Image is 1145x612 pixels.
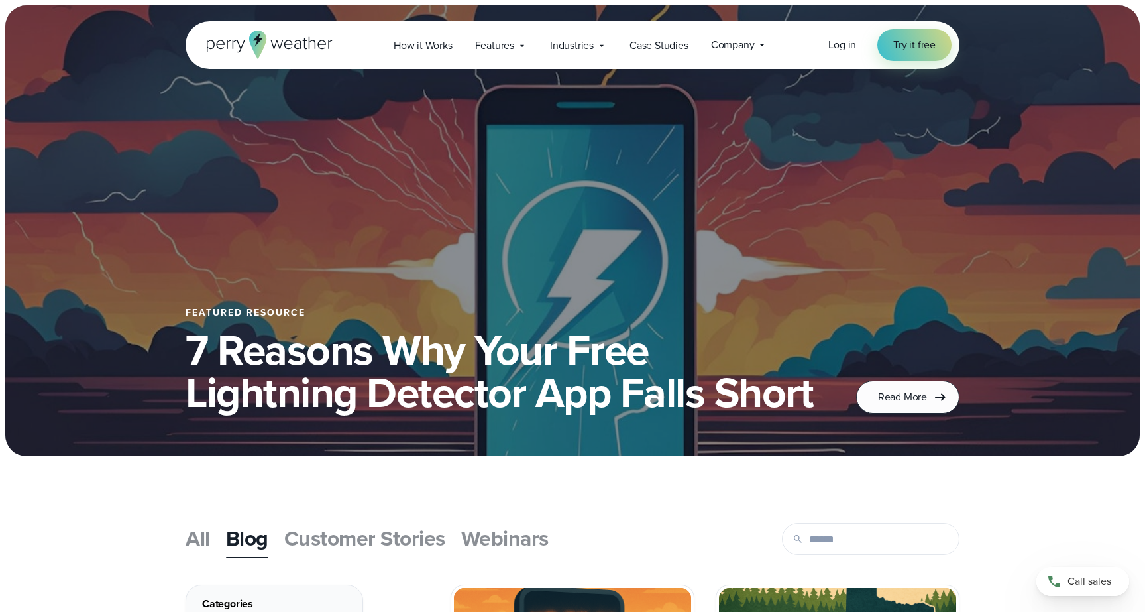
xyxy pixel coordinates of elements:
span: Customer Stories [284,522,445,554]
span: Read More [878,389,927,405]
a: Call sales [1036,567,1129,596]
span: All [186,522,210,554]
a: Read More [856,381,959,414]
span: Webinars [461,522,549,554]
a: Try it free [877,29,952,61]
h1: 7 Reasons Why Your Free Lightning Detector App Falls Short [186,329,824,414]
span: How it Works [394,38,453,54]
span: Industries [550,38,594,54]
span: Company [711,37,755,53]
div: Categories [202,596,347,612]
a: How it Works [382,32,464,59]
div: Featured Resource [186,308,824,318]
span: Call sales [1067,574,1111,589]
a: Webinars [461,520,549,557]
span: Log in [828,37,856,52]
a: Blog [226,520,268,557]
span: Try it free [893,37,936,53]
span: Blog [226,522,268,554]
a: All [186,520,210,557]
span: Case Studies [629,38,688,54]
a: Customer Stories [284,520,445,557]
a: Case Studies [618,32,700,59]
a: Log in [828,37,856,53]
span: Features [475,38,514,54]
